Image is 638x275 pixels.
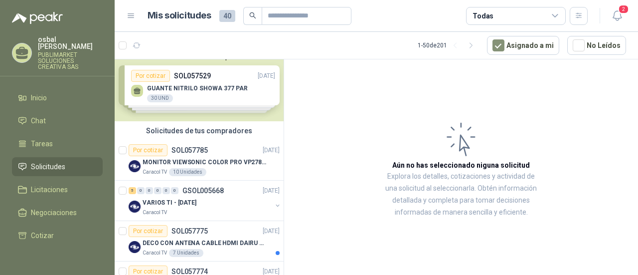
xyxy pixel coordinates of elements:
[154,187,161,194] div: 0
[171,187,178,194] div: 0
[129,241,141,253] img: Company Logo
[12,111,103,130] a: Chat
[182,187,224,194] p: GSOL005668
[473,10,493,21] div: Todas
[12,12,63,24] img: Logo peakr
[418,37,479,53] div: 1 - 50 de 201
[143,168,167,176] p: Caracol TV
[31,138,53,149] span: Tareas
[169,249,203,257] div: 7 Unidades
[263,186,280,196] p: [DATE]
[263,227,280,236] p: [DATE]
[129,185,282,217] a: 5 0 0 0 0 0 GSOL005668[DATE] Company LogoVARIOS TI - [DATE]Caracol TV
[12,203,103,222] a: Negociaciones
[146,187,153,194] div: 0
[31,230,54,241] span: Cotizar
[12,88,103,107] a: Inicio
[171,147,208,154] p: SOL057785
[137,187,145,194] div: 0
[115,140,284,181] a: Por cotizarSOL057785[DATE] Company LogoMONITOR VIEWSONIC COLOR PRO VP2786-4KCaracol TV10 Unidades
[129,201,141,213] img: Company Logo
[148,8,211,23] h1: Mis solicitudes
[384,171,538,219] p: Explora los detalles, cotizaciones y actividad de una solicitud al seleccionarla. Obtén informaci...
[31,115,46,126] span: Chat
[115,221,284,262] a: Por cotizarSOL057775[DATE] Company LogoDECO CON ANTENA CABLE HDMI DAIRU DR90014Caracol TV7 Unidades
[263,146,280,155] p: [DATE]
[115,121,284,140] div: Solicitudes de tus compradores
[143,158,267,167] p: MONITOR VIEWSONIC COLOR PRO VP2786-4K
[143,239,267,248] p: DECO CON ANTENA CABLE HDMI DAIRU DR90014
[31,161,65,172] span: Solicitudes
[129,144,167,156] div: Por cotizar
[567,36,626,55] button: No Leídos
[249,12,256,19] span: search
[31,184,68,195] span: Licitaciones
[31,92,47,103] span: Inicio
[115,49,284,121] div: Solicitudes de nuevos compradoresPor cotizarSOL057529[DATE] GUANTE NITRILO SHOWA 377 PAR30 UNDPor...
[129,225,167,237] div: Por cotizar
[171,228,208,235] p: SOL057775
[31,207,77,218] span: Negociaciones
[12,134,103,153] a: Tareas
[171,268,208,275] p: SOL057774
[143,198,196,208] p: VARIOS TI - [DATE]
[38,36,103,50] p: osbal [PERSON_NAME]
[608,7,626,25] button: 2
[162,187,170,194] div: 0
[392,160,530,171] h3: Aún no has seleccionado niguna solicitud
[618,4,629,14] span: 2
[129,160,141,172] img: Company Logo
[12,180,103,199] a: Licitaciones
[129,187,136,194] div: 5
[38,52,103,70] p: PUBLIMARKET SOLUCIONES CREATIVA SAS
[487,36,559,55] button: Asignado a mi
[143,209,167,217] p: Caracol TV
[12,226,103,245] a: Cotizar
[219,10,235,22] span: 40
[169,168,206,176] div: 10 Unidades
[12,157,103,176] a: Solicitudes
[143,249,167,257] p: Caracol TV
